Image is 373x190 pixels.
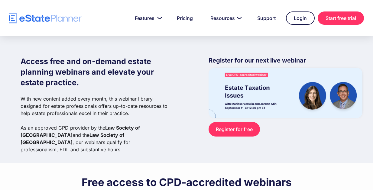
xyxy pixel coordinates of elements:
a: Support [250,12,283,24]
a: Pricing [170,12,200,24]
p: With new content added every month, this webinar library designed for estate professionals offers... [21,95,167,153]
a: Features [128,12,167,24]
h2: Free access to CPD-accredited webinars [82,176,292,189]
a: Resources [203,12,247,24]
strong: Law Society of [GEOGRAPHIC_DATA] [21,125,140,138]
p: Register for our next live webinar [209,56,362,68]
a: Start free trial [318,11,364,25]
a: Register for free [209,122,260,137]
a: Login [286,11,315,25]
a: home [9,13,82,24]
img: eState Academy webinar [209,68,362,118]
h1: Access free and on-demand estate planning webinars and elevate your estate practice. [21,56,167,88]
